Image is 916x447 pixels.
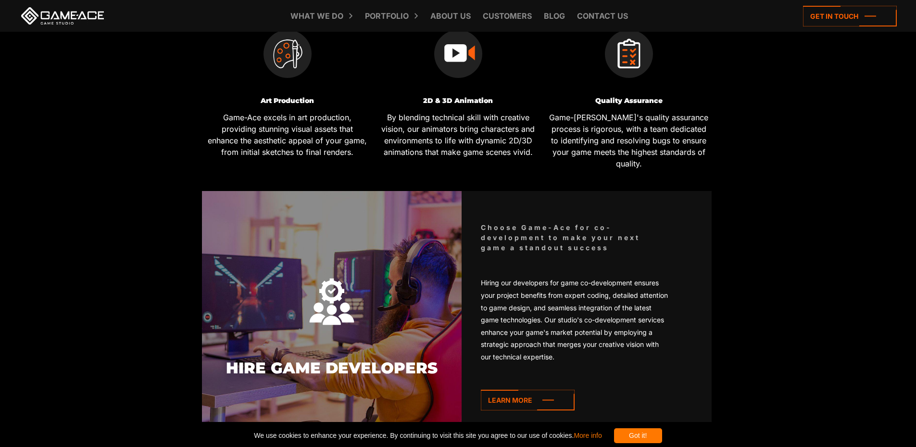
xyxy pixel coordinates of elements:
[206,112,369,158] p: Game-Ace excels in art production, providing stunning visual assets that enhance the aesthetic ap...
[547,97,711,104] h3: Quality Assurance
[202,359,462,376] h3: Hire Game Developers
[202,191,462,422] a: hire game developers Hire Game Developers
[481,390,575,410] a: LEARN MORE
[481,222,668,253] div: Choose Game-Ace for co-development to make your next game a standout success
[202,191,462,422] img: Game Testing Services
[254,428,602,443] span: We use cookies to enhance your experience. By continuing to visit this site you agree to our use ...
[605,30,653,78] img: Quality Assurance Co-development
[264,30,312,78] img: Art Production Co-development
[574,432,602,439] a: More info
[803,6,897,26] a: Get in touch
[434,30,482,78] img: 2D & 3D Animation Co-development
[376,97,540,104] h3: 2D & 3D Animation
[547,112,711,169] p: Game-[PERSON_NAME]'s quality assurance process is rigorous, with a team dedicated to identifying ...
[614,428,662,443] div: Got it!
[206,97,369,104] h3: Art Production
[481,277,668,363] div: Hiring our developers for game co-development ensures your project benefits from expert coding, d...
[308,278,356,326] img: hire game developers
[376,112,540,158] p: By blending technical skill with creative vision, our animators bring characters and environments...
